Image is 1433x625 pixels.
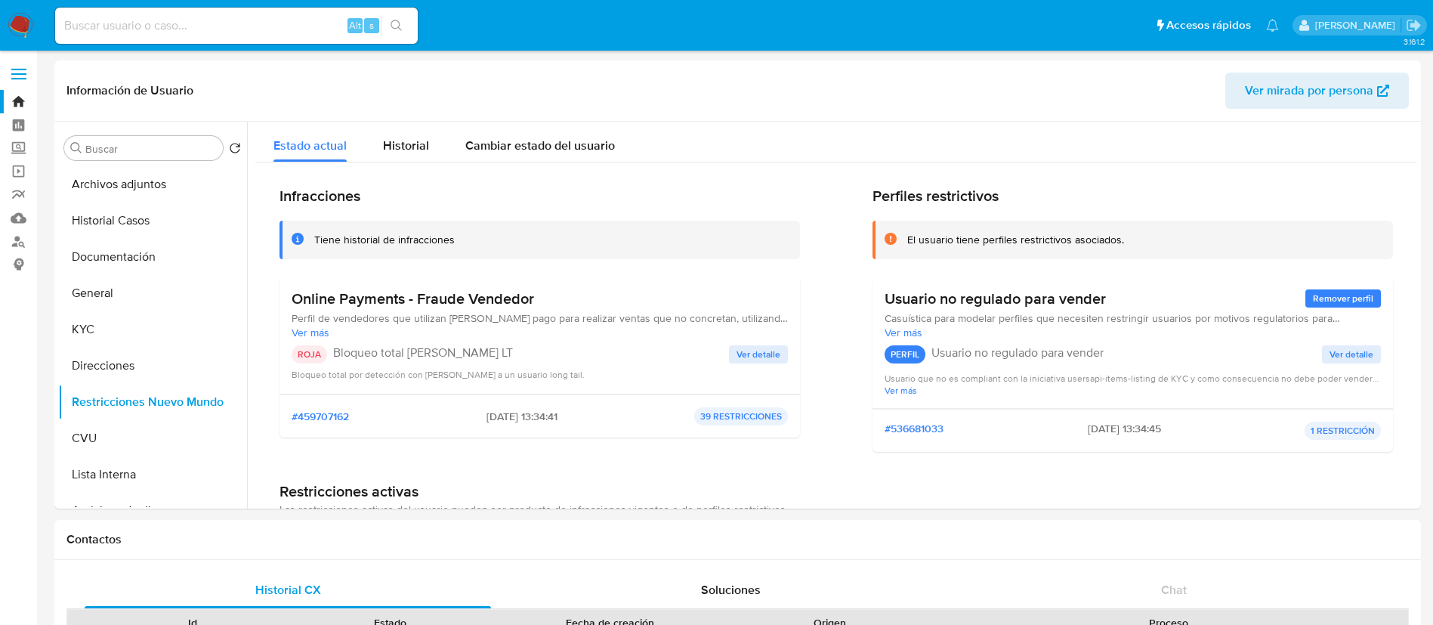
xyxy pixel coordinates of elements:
span: Chat [1161,581,1187,599]
input: Buscar usuario o caso... [55,16,418,36]
button: Direcciones [58,348,247,384]
button: Documentación [58,239,247,275]
button: Archivos adjuntos [58,166,247,203]
button: General [58,275,247,311]
button: Ver mirada por persona [1225,73,1409,109]
button: Anticipos de dinero [58,493,247,529]
button: CVU [58,420,247,456]
button: Restricciones Nuevo Mundo [58,384,247,420]
a: Salir [1406,17,1422,33]
h1: Contactos [66,532,1409,547]
span: Ver mirada por persona [1245,73,1373,109]
button: Lista Interna [58,456,247,493]
p: micaela.pliatskas@mercadolibre.com [1315,18,1401,32]
span: Historial CX [255,581,321,599]
span: Accesos rápidos [1166,17,1251,33]
button: Volver al orden por defecto [229,142,241,159]
input: Buscar [85,142,217,156]
button: Buscar [70,142,82,154]
h1: Información de Usuario [66,83,193,98]
span: Soluciones [701,581,761,599]
span: Alt [349,18,361,32]
button: search-icon [381,15,412,36]
button: KYC [58,311,247,348]
button: Historial Casos [58,203,247,239]
span: s [369,18,374,32]
a: Notificaciones [1266,19,1279,32]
